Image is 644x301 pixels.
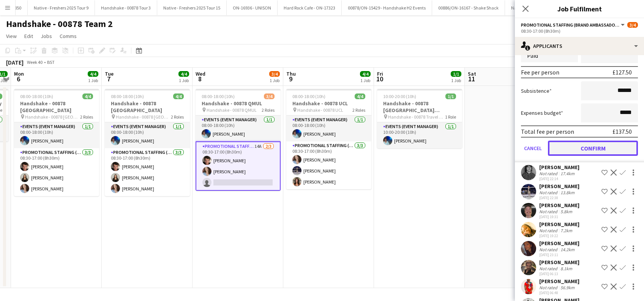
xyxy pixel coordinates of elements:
div: [PERSON_NAME] [539,240,579,247]
span: 4/4 [360,71,371,77]
span: 7 [104,74,114,83]
span: 1/1 [445,93,456,99]
div: [PERSON_NAME] [539,278,579,285]
span: 08:00-18:00 (10h) [292,93,325,99]
span: Comms [60,33,77,40]
app-job-card: 08:00-18:00 (10h)3/4Handshake - 00878 QMUL Handshake - 00878 QMUL2 RolesEvents (Event Manager)1/1... [196,89,281,191]
div: 8.1km [559,266,574,271]
div: 7.2km [559,228,574,233]
a: Edit [21,31,36,41]
button: Hard Rock Cafe - ON-17323 [278,0,342,15]
div: [DATE] 22:38 [539,195,579,200]
label: Expenses budget [521,109,563,116]
div: [PERSON_NAME] [539,164,579,171]
span: Week 40 [25,59,44,65]
span: 9 [285,74,296,83]
span: Handshake - 00878 [GEOGRAPHIC_DATA] [25,114,80,120]
a: Jobs [38,31,55,41]
span: 2 Roles [262,107,275,113]
div: £137.50 [612,128,632,135]
span: 11 [467,74,476,83]
div: [PERSON_NAME] [539,183,579,190]
div: [PERSON_NAME] [539,221,579,228]
span: 2 Roles [80,114,93,120]
span: Sat [468,70,476,77]
div: [DATE] 19:31 [539,214,579,219]
h3: Handshake - 00878 UCL [286,100,371,107]
app-job-card: 08:00-18:00 (10h)4/4Handshake - 00878 UCL Handshake - 00878 UCL2 RolesEvents (Event Manager)1/108... [286,89,371,189]
div: Total fee per person [521,128,574,135]
div: Not rated [539,228,559,233]
span: Handshake - 00878 UCL [297,107,343,113]
button: Native - Freshers 2025 Tour 9 [28,0,95,15]
span: 10:00-20:00 (10h) [383,93,416,99]
div: [DATE] 22:14 [539,176,579,181]
h3: Handshake - 00878 [GEOGRAPHIC_DATA] ([GEOGRAPHIC_DATA]) [377,100,462,114]
div: Not rated [539,190,559,195]
h3: Job Fulfilment [515,4,644,14]
span: Promotional Staffing (Brand Ambassadors) [521,22,620,28]
a: Comms [57,31,80,41]
div: 1 Job [451,78,461,83]
span: Wed [196,70,205,77]
app-card-role: Promotional Staffing (Brand Ambassadors)3/308:30-17:00 (8h30m)[PERSON_NAME][PERSON_NAME][PERSON_N... [286,141,371,189]
app-card-role: Events (Event Manager)1/108:00-18:00 (10h)[PERSON_NAME] [14,122,99,148]
span: 6 [13,74,24,83]
div: 1 Job [360,78,370,83]
label: Subsistence [521,87,552,94]
h3: Handshake - 00878 QMUL [196,100,281,107]
span: 08:00-18:00 (10h) [20,93,53,99]
div: BST [47,59,55,65]
div: £127.50 [612,68,632,76]
span: 4/4 [82,93,93,99]
span: Fri [377,70,383,77]
div: Not rated [539,266,559,271]
div: [PERSON_NAME] [539,202,579,209]
a: View [3,31,20,41]
div: 1 Job [179,78,189,83]
div: [DATE] 06:13 [539,271,579,276]
button: Native - Freshers 2025 Tour 15 [157,0,227,15]
div: Not rated [539,285,559,290]
h3: Handshake - 00878 [GEOGRAPHIC_DATA] [14,100,99,114]
div: 1 Job [270,78,279,83]
app-card-role: Events (Event Manager)1/108:00-18:00 (10h)[PERSON_NAME] [286,116,371,141]
app-job-card: 10:00-20:00 (10h)1/1Handshake - 00878 [GEOGRAPHIC_DATA] ([GEOGRAPHIC_DATA]) Handshake - 00878 Tra... [377,89,462,148]
button: Promotional Staffing (Brand Ambassadors) [521,22,626,28]
app-card-role: Events (Event Manager)1/108:00-18:00 (10h)[PERSON_NAME] [196,116,281,141]
app-job-card: 08:00-18:00 (10h)4/4Handshake - 00878 [GEOGRAPHIC_DATA] Handshake - 00878 [GEOGRAPHIC_DATA]2 Role... [14,89,99,196]
span: View [6,33,17,40]
span: 3/4 [269,71,280,77]
button: Native - Freshers 2025 Tour 13 [505,0,575,15]
span: 3/4 [264,93,275,99]
button: 00886/ON-16167 - Shake Shack [432,0,505,15]
div: [DATE] 19:22 [539,233,579,238]
span: 4/4 [88,71,98,77]
span: Edit [24,33,33,40]
div: Fee per person [521,68,559,76]
div: Not rated [539,247,559,252]
span: Mon [14,70,24,77]
button: Confirm [548,141,638,156]
span: Handshake - 00878 [GEOGRAPHIC_DATA] [116,114,171,120]
span: Handshake - 00878 QMUL [207,107,257,113]
span: 10 [376,74,383,83]
span: 08:00-18:00 (10h) [202,93,235,99]
span: 4/4 [178,71,189,77]
button: ON-16936 - UNISON [227,0,278,15]
span: Tue [105,70,114,77]
div: [DATE] 23:11 [539,252,579,257]
div: 1 Job [88,78,98,83]
div: 17.4km [559,171,576,176]
app-job-card: 08:00-18:00 (10h)4/4Handshake - 00878 [GEOGRAPHIC_DATA] Handshake - 00878 [GEOGRAPHIC_DATA]2 Role... [105,89,190,196]
span: 2 Roles [352,107,365,113]
app-card-role: Promotional Staffing (Brand Ambassadors)3/308:30-17:00 (8h30m)[PERSON_NAME][PERSON_NAME][PERSON_N... [105,148,190,196]
span: 4/4 [173,93,184,99]
span: 2 Roles [171,114,184,120]
div: [DATE] [6,59,24,66]
span: 1 Role [445,114,456,120]
span: 1/1 [451,71,461,77]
